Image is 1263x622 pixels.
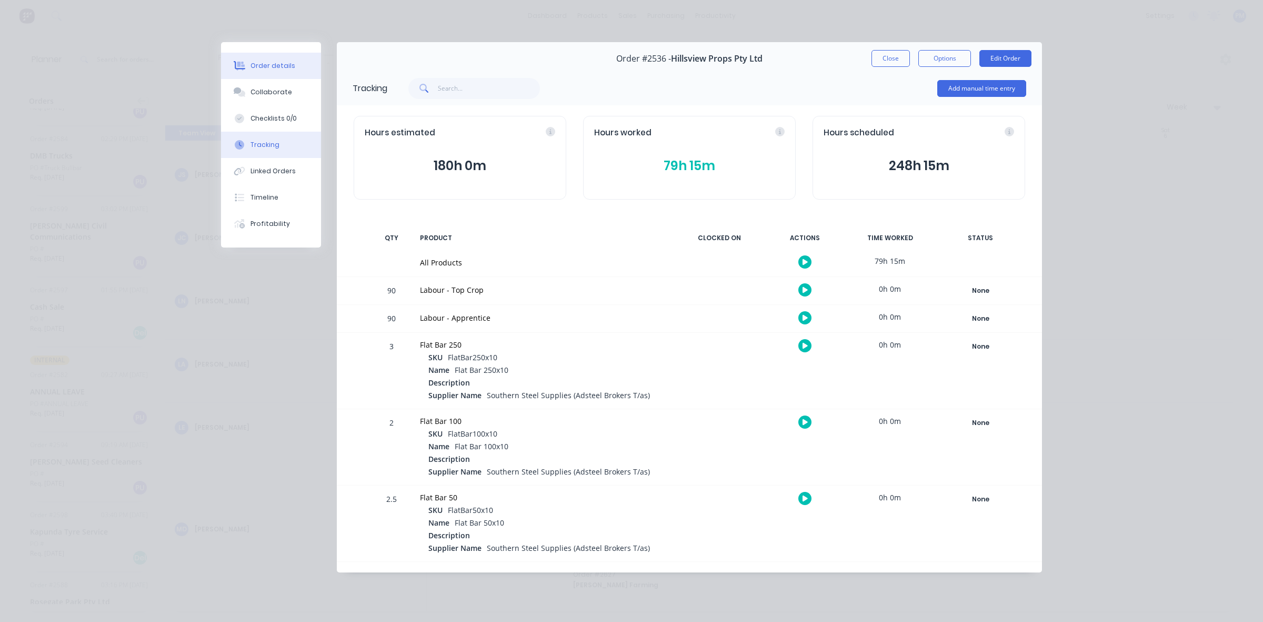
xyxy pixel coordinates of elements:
[428,530,470,541] span: Description
[250,193,278,202] div: Timeline
[850,333,929,357] div: 0h 0m
[943,492,1018,506] div: None
[376,307,407,332] div: 90
[455,441,508,451] span: Flat Bar 100x10
[250,219,290,229] div: Profitability
[221,132,321,158] button: Tracking
[680,227,759,249] div: CLOCKED ON
[937,80,1026,97] button: Add manual time entry
[942,339,1019,354] button: None
[420,416,667,427] div: Flat Bar 100
[850,409,929,433] div: 0h 0m
[448,505,493,515] span: FlatBar50x10
[455,518,504,528] span: Flat Bar 50x10
[376,487,407,561] div: 2.5
[871,50,910,67] button: Close
[487,467,650,477] span: Southern Steel Supplies (Adsteel Brokers T/as)
[376,334,407,409] div: 3
[487,543,650,553] span: Southern Steel Supplies (Adsteel Brokers T/as)
[420,339,667,350] div: Flat Bar 250
[943,340,1018,353] div: None
[455,365,508,375] span: Flat Bar 250x10
[979,50,1031,67] button: Edit Order
[850,277,929,301] div: 0h 0m
[420,312,667,323] div: Labour - Apprentice
[428,364,449,376] span: Name
[250,61,295,71] div: Order details
[221,53,321,79] button: Order details
[376,227,407,249] div: QTY
[221,105,321,132] button: Checklists 0/0
[428,352,443,363] span: SKU
[420,284,667,295] div: Labour - Top Crop
[428,428,443,439] span: SKU
[824,127,894,139] span: Hours scheduled
[221,158,321,184] button: Linked Orders
[942,492,1019,507] button: None
[365,156,555,176] button: 180h 0m
[918,50,971,67] button: Options
[850,305,929,329] div: 0h 0m
[943,284,1018,298] div: None
[850,486,929,509] div: 0h 0m
[250,114,297,123] div: Checklists 0/0
[943,416,1018,430] div: None
[824,156,1014,176] button: 248h 15m
[487,390,650,400] span: Southern Steel Supplies (Adsteel Brokers T/as)
[428,466,482,477] span: Supplier Name
[428,517,449,528] span: Name
[428,505,443,516] span: SKU
[594,156,785,176] button: 79h 15m
[221,184,321,211] button: Timeline
[850,249,929,273] div: 79h 15m
[936,227,1025,249] div: STATUS
[942,311,1019,326] button: None
[250,140,279,150] div: Tracking
[448,352,497,362] span: FlatBar250x10
[428,542,482,554] span: Supplier Name
[353,82,387,95] div: Tracking
[594,127,651,139] span: Hours worked
[428,441,449,452] span: Name
[250,166,296,176] div: Linked Orders
[221,211,321,237] button: Profitability
[428,453,470,465] span: Description
[414,227,674,249] div: PRODUCT
[250,87,292,97] div: Collaborate
[765,227,844,249] div: ACTIONS
[376,411,407,485] div: 2
[850,227,929,249] div: TIME WORKED
[365,127,435,139] span: Hours estimated
[420,492,667,503] div: Flat Bar 50
[428,377,470,388] span: Description
[420,257,667,268] div: All Products
[671,54,763,64] span: Hillsview Props Pty Ltd
[943,312,1018,325] div: None
[942,416,1019,430] button: None
[428,390,482,401] span: Supplier Name
[221,79,321,105] button: Collaborate
[448,429,497,439] span: FlatBar100x10
[376,279,407,304] div: 90
[438,78,540,99] input: Search...
[942,283,1019,298] button: None
[616,54,671,64] span: Order #2536 -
